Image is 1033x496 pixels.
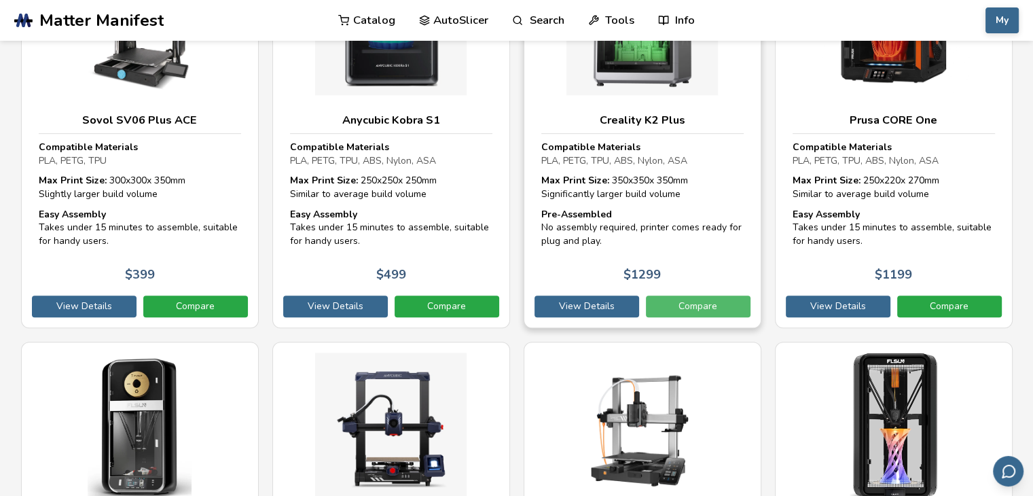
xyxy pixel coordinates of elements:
[541,174,744,200] div: 350 x 350 x 350 mm Significantly larger build volume
[143,296,248,317] a: Compare
[541,113,744,127] h3: Creality K2 Plus
[541,174,609,187] strong: Max Print Size:
[897,296,1002,317] a: Compare
[875,268,912,282] p: $ 1199
[793,154,939,167] span: PLA, PETG, TPU, ABS, Nylon, ASA
[39,174,107,187] strong: Max Print Size:
[39,174,241,200] div: 300 x 300 x 350 mm Slightly larger build volume
[646,296,750,317] a: Compare
[290,174,358,187] strong: Max Print Size:
[290,154,436,167] span: PLA, PETG, TPU, ABS, Nylon, ASA
[376,268,406,282] p: $ 499
[283,296,388,317] a: View Details
[541,154,687,167] span: PLA, PETG, TPU, ABS, Nylon, ASA
[985,7,1019,33] button: My
[541,141,640,154] strong: Compatible Materials
[541,208,612,221] strong: Pre-Assembled
[39,141,138,154] strong: Compatible Materials
[534,296,639,317] a: View Details
[793,141,892,154] strong: Compatible Materials
[793,208,860,221] strong: Easy Assembly
[125,268,155,282] p: $ 399
[290,174,492,200] div: 250 x 250 x 250 mm Similar to average build volume
[39,154,107,167] span: PLA, PETG, TPU
[39,113,241,127] h3: Sovol SV06 Plus ACE
[793,208,995,248] div: Takes under 15 minutes to assemble, suitable for handy users.
[39,208,241,248] div: Takes under 15 minutes to assemble, suitable for handy users.
[993,456,1023,486] button: Send feedback via email
[32,296,137,317] a: View Details
[793,174,995,200] div: 250 x 220 x 270 mm Similar to average build volume
[39,208,106,221] strong: Easy Assembly
[290,141,389,154] strong: Compatible Materials
[793,174,860,187] strong: Max Print Size:
[39,11,164,30] span: Matter Manifest
[623,268,661,282] p: $ 1299
[395,296,499,317] a: Compare
[290,208,357,221] strong: Easy Assembly
[793,113,995,127] h3: Prusa CORE One
[290,113,492,127] h3: Anycubic Kobra S1
[786,296,890,317] a: View Details
[290,208,492,248] div: Takes under 15 minutes to assemble, suitable for handy users.
[541,208,744,248] div: No assembly required, printer comes ready for plug and play.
